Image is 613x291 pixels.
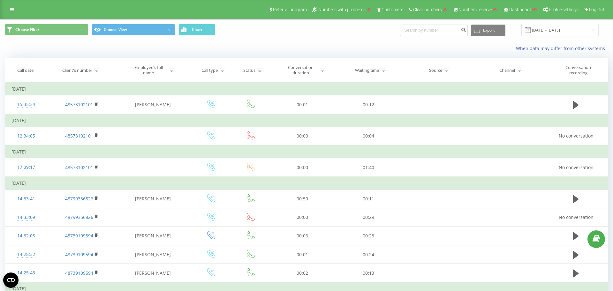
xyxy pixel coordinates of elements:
span: No conversation [559,133,594,139]
td: [PERSON_NAME] [116,190,190,208]
div: Client's number [62,68,92,73]
a: 48799356826 [65,214,93,220]
span: No conversation [559,214,594,220]
div: Call type [201,68,218,73]
div: 14:33:09 [11,211,41,224]
div: Source [429,68,442,73]
div: Conversation recording [557,65,599,76]
button: Export [471,25,505,36]
td: [DATE] [5,114,608,127]
td: [DATE] [5,177,608,190]
td: 00:23 [336,227,402,245]
span: Customers [382,7,403,12]
div: Employee's full name [130,65,167,76]
a: 48799356826 [65,196,93,202]
a: When data may differ from other systems [516,45,608,51]
td: 00:00 [269,208,336,227]
td: 00:01 [269,95,336,114]
div: 14:32:05 [11,230,41,242]
td: [PERSON_NAME] [116,227,190,245]
a: 48739109594 [65,233,93,239]
div: Conversation duration [284,65,318,76]
input: Search by number [400,25,468,36]
td: 00:50 [269,190,336,208]
a: 48573102101 [65,101,93,108]
a: 48573102101 [65,133,93,139]
span: Profile settings [549,7,579,12]
div: 15:35:34 [11,98,41,111]
span: Numbers reserve [458,7,492,12]
td: 01:40 [336,158,402,177]
div: 14:25:43 [11,267,41,279]
td: 00:12 [336,95,402,114]
td: 00:04 [336,127,402,145]
span: Numbers with problems [318,7,366,12]
span: Choose Filter [15,27,39,32]
a: 48573102101 [65,164,93,170]
td: 00:13 [336,264,402,283]
td: 00:00 [269,158,336,177]
span: Referral program [273,7,307,12]
td: [PERSON_NAME] [116,264,190,283]
a: 48739109594 [65,251,93,257]
td: [DATE] [5,83,608,95]
span: Log Out [589,7,604,12]
button: Choose Filter [5,24,88,35]
td: 00:02 [269,264,336,283]
div: 12:34:05 [11,130,41,142]
td: 00:01 [269,245,336,264]
div: 14:33:41 [11,193,41,205]
div: 14:28:32 [11,248,41,261]
div: Status [243,68,255,73]
td: [PERSON_NAME] [116,95,190,114]
td: 00:24 [336,245,402,264]
span: No conversation [559,164,594,170]
button: Choose View [92,24,175,35]
td: 00:29 [336,208,402,227]
span: Chart [192,27,202,32]
div: Call date [17,68,34,73]
td: [DATE] [5,145,608,158]
td: 00:11 [336,190,402,208]
div: 17:39:17 [11,161,41,174]
td: 00:06 [269,227,336,245]
button: Open CMP widget [3,272,19,288]
td: 00:00 [269,127,336,145]
span: Clear numbers [413,7,442,12]
a: 48739109594 [65,270,93,276]
button: Chart [178,24,215,35]
div: Channel [499,68,515,73]
span: Dashboard [509,7,531,12]
div: Waiting time [355,68,379,73]
td: [PERSON_NAME] [116,245,190,264]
